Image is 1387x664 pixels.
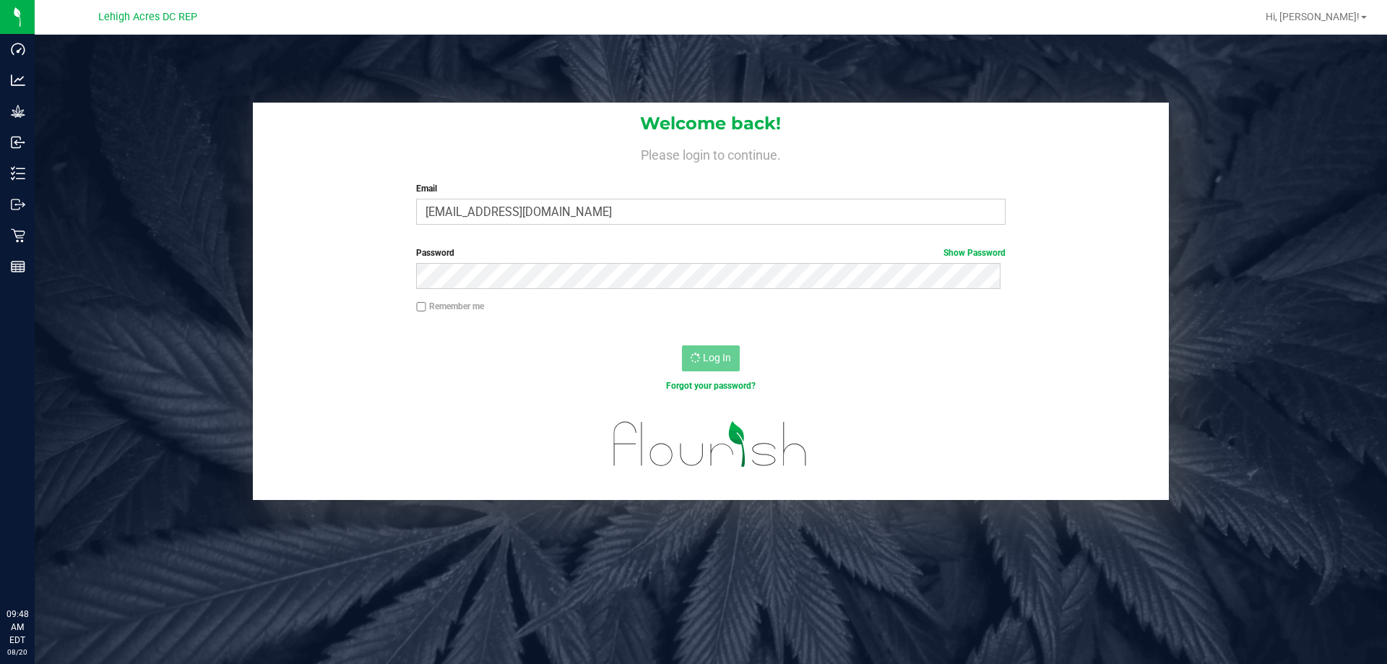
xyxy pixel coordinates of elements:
[11,73,25,87] inline-svg: Analytics
[11,42,25,56] inline-svg: Dashboard
[253,145,1169,162] h4: Please login to continue.
[416,182,1005,195] label: Email
[7,608,28,647] p: 09:48 AM EDT
[1266,11,1360,22] span: Hi, [PERSON_NAME]!
[416,248,454,258] span: Password
[98,11,197,23] span: Lehigh Acres DC REP
[943,248,1006,258] a: Show Password
[416,300,484,313] label: Remember me
[596,408,825,481] img: flourish_logo.svg
[7,647,28,657] p: 08/20
[416,302,426,312] input: Remember me
[11,259,25,274] inline-svg: Reports
[682,345,740,371] button: Log In
[703,352,731,363] span: Log In
[666,381,756,391] a: Forgot your password?
[11,197,25,212] inline-svg: Outbound
[11,166,25,181] inline-svg: Inventory
[11,104,25,118] inline-svg: Grow
[253,114,1169,133] h1: Welcome back!
[11,135,25,150] inline-svg: Inbound
[11,228,25,243] inline-svg: Retail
